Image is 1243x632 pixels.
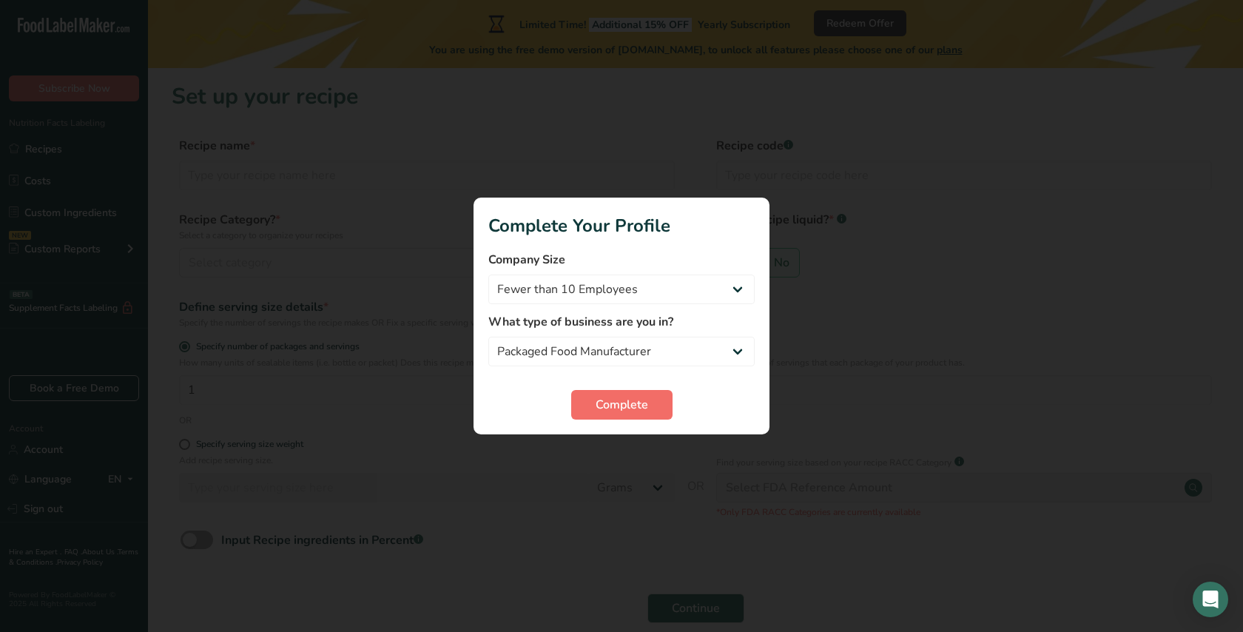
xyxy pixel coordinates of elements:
label: What type of business are you in? [488,313,755,331]
span: Complete [596,396,648,414]
h1: Complete Your Profile [488,212,755,239]
label: Company Size [488,251,755,269]
div: Open Intercom Messenger [1193,582,1228,617]
button: Complete [571,390,673,420]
